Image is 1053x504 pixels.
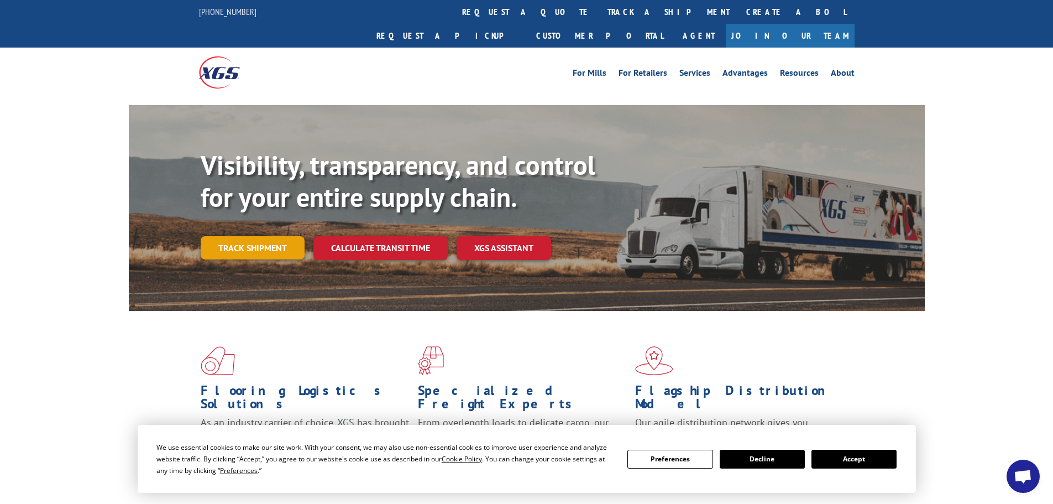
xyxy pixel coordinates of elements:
a: Advantages [722,69,768,81]
h1: Flooring Logistics Solutions [201,384,410,416]
a: Resources [780,69,819,81]
a: Agent [672,24,726,48]
span: As an industry carrier of choice, XGS has brought innovation and dedication to flooring logistics... [201,416,409,455]
a: Customer Portal [528,24,672,48]
button: Accept [811,450,897,469]
div: We use essential cookies to make our site work. With your consent, we may also use non-essential ... [156,441,614,476]
a: For Retailers [619,69,667,81]
h1: Flagship Distribution Model [635,384,844,416]
h1: Specialized Freight Experts [418,384,627,416]
span: Cookie Policy [442,454,482,464]
a: Request a pickup [368,24,528,48]
img: xgs-icon-total-supply-chain-intelligence-red [201,346,235,375]
img: xgs-icon-flagship-distribution-model-red [635,346,673,375]
img: xgs-icon-focused-on-flooring-red [418,346,444,375]
a: Join Our Team [726,24,855,48]
span: Our agile distribution network gives you nationwide inventory management on demand. [635,416,839,442]
a: XGS ASSISTANT [457,236,551,260]
div: Open chat [1007,460,1040,493]
button: Decline [720,450,805,469]
span: Preferences [220,466,258,475]
a: Services [679,69,710,81]
a: For Mills [573,69,606,81]
div: Cookie Consent Prompt [138,425,916,493]
a: Calculate transit time [313,236,448,260]
a: Track shipment [201,236,305,259]
b: Visibility, transparency, and control for your entire supply chain. [201,148,595,214]
button: Preferences [627,450,713,469]
a: About [831,69,855,81]
a: [PHONE_NUMBER] [199,6,256,17]
p: From overlength loads to delicate cargo, our experienced staff knows the best way to move your fr... [418,416,627,465]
